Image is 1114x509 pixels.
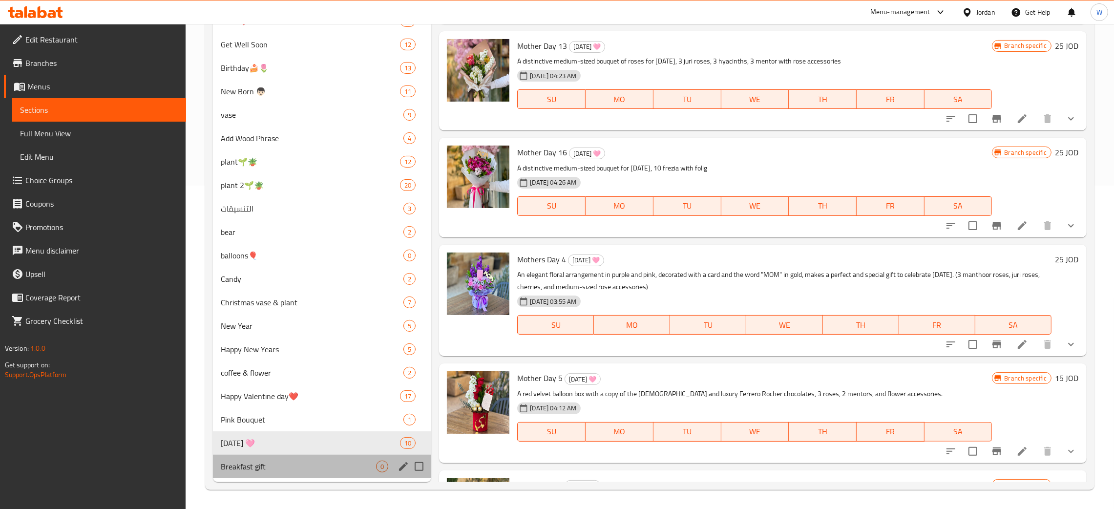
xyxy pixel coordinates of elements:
[221,390,400,402] div: Happy Valentine day❤️
[400,439,415,448] span: 10
[221,320,403,332] span: New Year
[221,461,376,472] span: Breakfast gift
[517,371,563,385] span: Mother Day 5
[213,80,431,103] div: New Born 👦🏻11
[975,315,1051,335] button: SA
[522,199,582,213] span: SU
[985,107,1009,130] button: Branch-specific-item
[5,342,29,355] span: Version:
[522,92,582,106] span: SU
[1016,445,1028,457] a: Edit menu item
[789,196,857,216] button: TH
[925,422,992,442] button: SA
[25,245,178,256] span: Menu disclaimer
[221,62,400,74] span: Birthday🍰🌷
[526,403,580,413] span: [DATE] 04:12 AM
[4,309,186,333] a: Grocery Checklist
[221,414,403,425] span: Pink Bouquet
[12,145,186,169] a: Edit Menu
[447,39,509,102] img: Mother Day 13
[1055,371,1079,385] h6: 15 JOD
[5,368,67,381] a: Support.OpsPlatform
[517,388,992,400] p: A red velvet balloon box with a copy of the [DEMOGRAPHIC_DATA] and luxury Ferrero Rocher chocolat...
[4,192,186,215] a: Coupons
[517,89,586,109] button: SU
[568,254,604,266] span: [DATE] 🩷
[657,92,717,106] span: TU
[404,251,415,260] span: 0
[25,34,178,45] span: Edit Restaurant
[25,198,178,210] span: Coupons
[1000,374,1051,383] span: Branch specific
[653,196,721,216] button: TU
[221,203,403,214] div: التنسيقات
[1096,7,1102,18] span: W
[979,318,1048,332] span: SA
[221,109,403,121] span: vase
[213,33,431,56] div: Get Well Soon12
[213,56,431,80] div: Birthday🍰🌷13
[870,6,930,18] div: Menu-management
[400,181,415,190] span: 20
[1016,220,1028,232] a: Edit menu item
[569,148,605,159] span: [DATE] 🩷
[985,214,1009,237] button: Branch-specific-item
[1036,214,1059,237] button: delete
[1000,148,1051,157] span: Branch specific
[1000,480,1051,489] span: Branch specific
[1059,214,1083,237] button: show more
[823,315,899,335] button: TH
[861,92,921,106] span: FR
[25,292,178,303] span: Coverage Report
[586,89,653,109] button: MO
[213,267,431,291] div: Candy2
[789,422,857,442] button: TH
[221,179,400,191] span: plant 2🌱🪴
[404,345,415,354] span: 5
[517,39,567,53] span: Mother Day 13
[213,455,431,478] div: Breakfast gift0edit
[985,333,1009,356] button: Branch-specific-item
[404,228,415,237] span: 2
[1065,445,1077,457] svg: Show Choices
[1055,146,1079,159] h6: 25 JOD
[403,320,416,332] div: items
[526,178,580,187] span: [DATE] 04:26 AM
[928,199,988,213] span: SA
[400,40,415,49] span: 12
[221,437,400,449] div: Mother's Day 🩷
[725,92,785,106] span: WE
[25,315,178,327] span: Grocery Checklist
[526,297,580,306] span: [DATE] 03:55 AM
[963,441,983,462] span: Select to update
[221,297,403,308] span: Christmas vase & plant
[221,226,403,238] div: bear
[827,318,895,332] span: TH
[789,89,857,109] button: TH
[4,75,186,98] a: Menus
[939,440,963,463] button: sort-choices
[400,437,416,449] div: items
[963,334,983,355] span: Select to update
[1065,339,1077,350] svg: Show Choices
[403,367,416,379] div: items
[403,203,416,214] div: items
[899,315,975,335] button: FR
[1065,220,1077,232] svg: Show Choices
[569,41,605,53] div: Mother's Day 🩷
[565,374,600,385] span: [DATE] 🩷
[400,390,416,402] div: items
[221,156,400,168] span: plant🌱🪴
[213,338,431,361] div: Happy New Years5
[939,333,963,356] button: sort-choices
[5,359,50,371] span: Get support on:
[1036,440,1059,463] button: delete
[31,342,46,355] span: 1.0.0
[221,132,403,144] span: Add Wood Phrase
[221,250,403,261] div: balloons🎈
[925,89,992,109] button: SA
[221,343,403,355] span: Happy New Years
[517,269,1051,293] p: An elegant floral arrangement in purple and pink, decorated with a card and the word "MOM" in gol...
